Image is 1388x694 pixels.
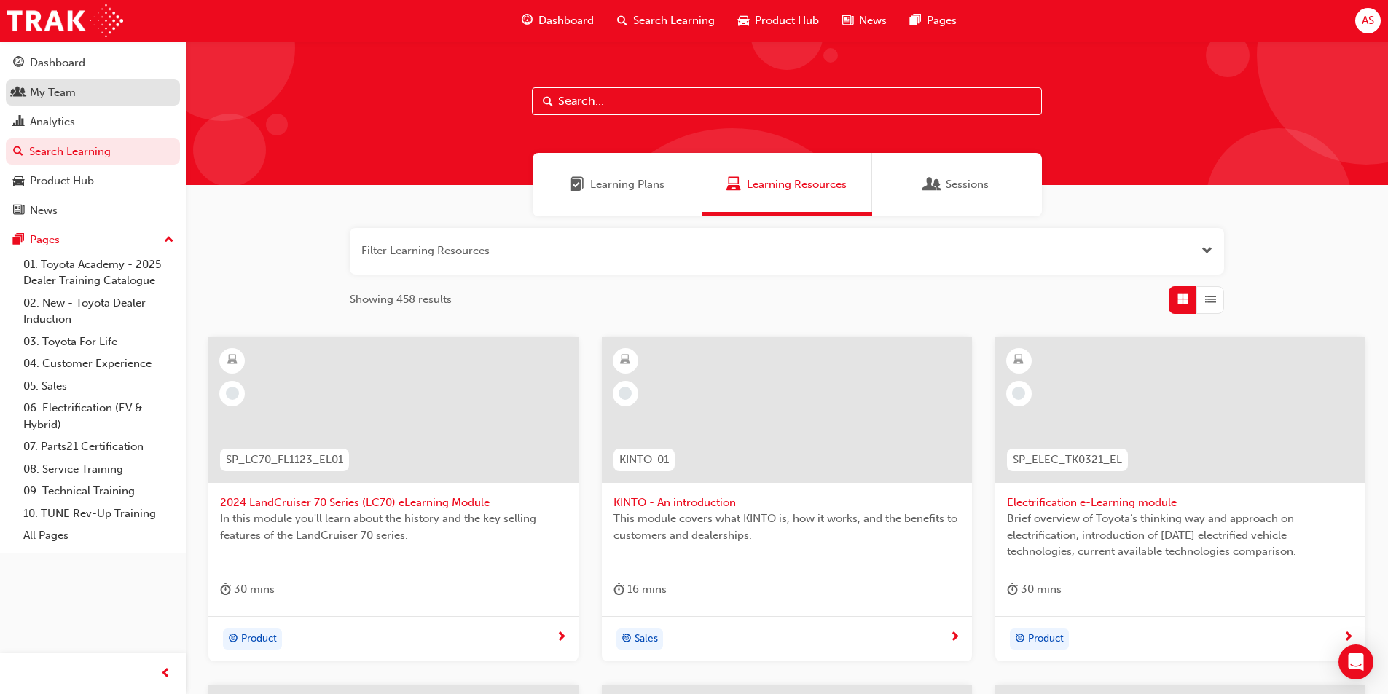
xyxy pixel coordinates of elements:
[1015,630,1025,649] span: target-icon
[613,494,960,511] span: KINTO - An introduction
[241,631,277,647] span: Product
[17,352,180,375] a: 04. Customer Experience
[738,12,749,30] span: car-icon
[619,452,669,468] span: KINTO-01
[17,480,180,502] a: 09. Technical Training
[6,226,180,253] button: Pages
[6,47,180,226] button: DashboardMy TeamAnalyticsSearch LearningProduct HubNews
[946,176,989,193] span: Sessions
[532,87,1042,115] input: Search...
[17,331,180,353] a: 03. Toyota For Life
[17,524,180,547] a: All Pages
[1007,580,1018,599] span: duration-icon
[590,176,664,193] span: Learning Plans
[30,84,76,101] div: My Team
[17,458,180,481] a: 08. Service Training
[220,510,567,543] span: In this module you'll learn about the history and the key selling features of the LandCruiser 70 ...
[602,337,972,662] a: KINTO-01KINTO - An introductionThis module covers what KINTO is, how it works, and the benefits t...
[613,580,624,599] span: duration-icon
[17,253,180,292] a: 01. Toyota Academy - 2025 Dealer Training Catalogue
[220,580,231,599] span: duration-icon
[910,12,921,30] span: pages-icon
[633,12,715,29] span: Search Learning
[620,351,630,370] span: learningResourceType_ELEARNING-icon
[17,502,180,525] a: 10. TUNE Rev-Up Training
[220,494,567,511] span: 2024 LandCruiser 70 Series (LC70) eLearning Module
[13,234,24,247] span: pages-icon
[898,6,968,36] a: pages-iconPages
[831,6,898,36] a: news-iconNews
[859,12,887,29] span: News
[13,175,24,188] span: car-icon
[533,153,702,216] a: Learning PlansLearning Plans
[1013,452,1122,468] span: SP_ELEC_TK0321_EL
[13,205,24,218] span: news-icon
[872,153,1042,216] a: SessionsSessions
[226,452,343,468] span: SP_LC70_FL1123_EL01
[1007,580,1062,599] div: 30 mins
[164,231,174,250] span: up-icon
[522,12,533,30] span: guage-icon
[6,79,180,106] a: My Team
[350,291,452,308] span: Showing 458 results
[1177,291,1188,308] span: Grid
[6,167,180,194] a: Product Hub
[30,232,60,248] div: Pages
[226,387,239,400] span: learningRecordVerb_NONE-icon
[1205,291,1216,308] span: List
[510,6,605,36] a: guage-iconDashboard
[726,6,831,36] a: car-iconProduct Hub
[1362,12,1374,29] span: AS
[1201,242,1212,259] button: Open the filter
[17,292,180,331] a: 02. New - Toyota Dealer Induction
[208,337,579,662] a: SP_LC70_FL1123_EL012024 LandCruiser 70 Series (LC70) eLearning ModuleIn this module you'll learn ...
[622,630,632,649] span: target-icon
[7,4,123,37] img: Trak
[619,387,632,400] span: learningRecordVerb_NONE-icon
[228,630,238,649] span: target-icon
[925,176,940,193] span: Sessions
[227,351,238,370] span: learningResourceType_ELEARNING-icon
[13,116,24,129] span: chart-icon
[30,114,75,130] div: Analytics
[747,176,847,193] span: Learning Resources
[842,12,853,30] span: news-icon
[17,435,180,458] a: 07. Parts21 Certification
[6,109,180,135] a: Analytics
[17,397,180,435] a: 06. Electrification (EV & Hybrid)
[30,55,85,71] div: Dashboard
[13,146,23,159] span: search-icon
[6,197,180,224] a: News
[1007,494,1354,511] span: Electrification e-Learning module
[995,337,1365,662] a: SP_ELEC_TK0321_ELElectrification e-Learning moduleBrief overview of Toyota’s thinking way and app...
[160,665,171,683] span: prev-icon
[1007,510,1354,560] span: Brief overview of Toyota’s thinking way and approach on electrification, introduction of [DATE] e...
[13,87,24,100] span: people-icon
[605,6,726,36] a: search-iconSearch Learning
[30,202,58,219] div: News
[17,375,180,398] a: 05. Sales
[13,57,24,70] span: guage-icon
[927,12,957,29] span: Pages
[1343,631,1354,644] span: next-icon
[613,580,667,599] div: 16 mins
[543,93,553,110] span: Search
[702,153,872,216] a: Learning ResourcesLearning Resources
[538,12,594,29] span: Dashboard
[726,176,741,193] span: Learning Resources
[6,50,180,76] a: Dashboard
[1028,631,1064,647] span: Product
[617,12,627,30] span: search-icon
[949,631,960,644] span: next-icon
[570,176,584,193] span: Learning Plans
[613,510,960,543] span: This module covers what KINTO is, how it works, and the benefits to customers and dealerships.
[30,173,94,189] div: Product Hub
[556,631,567,644] span: next-icon
[220,580,275,599] div: 30 mins
[1338,644,1373,679] div: Open Intercom Messenger
[1013,351,1024,370] span: learningResourceType_ELEARNING-icon
[1355,8,1381,33] button: AS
